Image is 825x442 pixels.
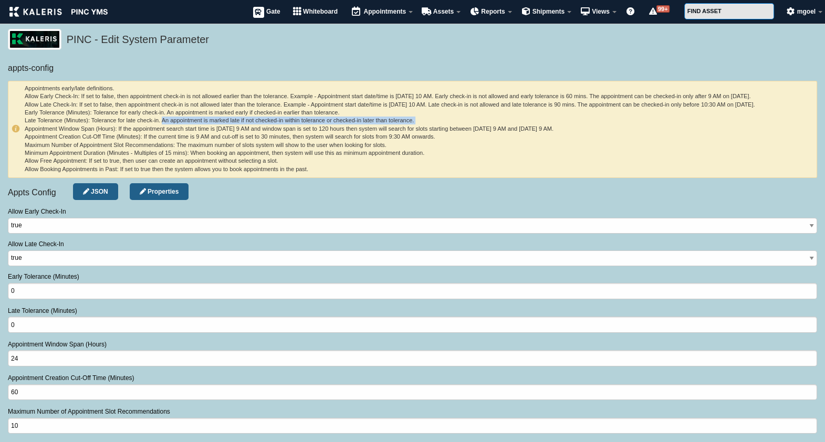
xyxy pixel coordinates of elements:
img: logo_pnc-prd.png [8,29,61,50]
h6: Appointments early/late definitions. Allow Early Check-In: If set to false, then appointment chec... [12,85,813,173]
span: 99+ [656,5,670,13]
span: mgoel [797,8,816,15]
label: Early Tolerance (Minutes) [8,271,79,283]
label: Allow Late Check-In [8,239,64,250]
span: Shipments [532,8,565,15]
label: Appointment Window Span (Hours) [8,339,107,351]
span: Appts Config [8,188,56,197]
a: Edit JSON [73,183,118,200]
label: Allow Early Check-In [8,206,66,218]
span: Gate [266,8,280,15]
a: Object Properties [130,183,189,200]
label: Appointment Creation Cut-Off Time (Minutes) [8,373,134,384]
label: Maximum Number of Appointment Slot Recommendations [8,406,170,418]
img: kaleris_pinc-9d9452ea2abe8761a8e09321c3823821456f7e8afc7303df8a03059e807e3f55.png [9,7,108,17]
input: FIND ASSET [684,3,774,19]
label: Late Tolerance (Minutes) [8,306,77,317]
span: Whiteboard [303,8,338,15]
h6: appts-config [8,62,817,74]
h5: PINC - Edit System Parameter [67,32,812,50]
span: Views [592,8,610,15]
span: Reports [481,8,505,15]
span: Assets [433,8,454,15]
span: Appointments [363,8,406,15]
